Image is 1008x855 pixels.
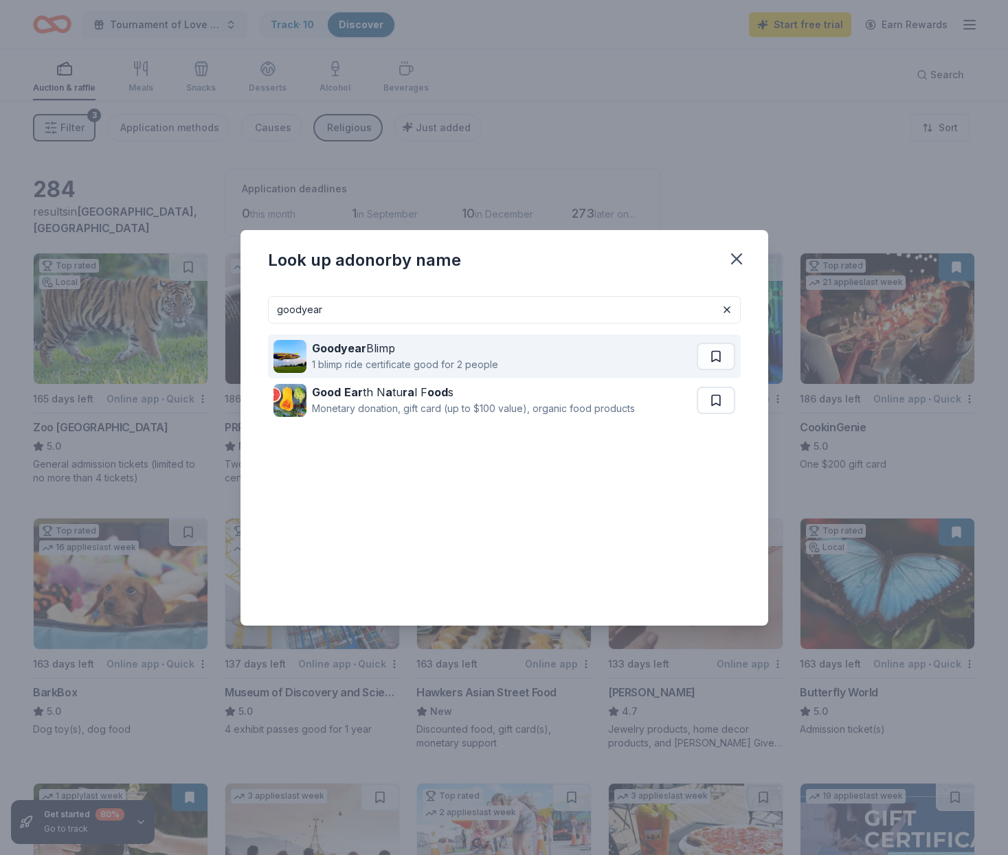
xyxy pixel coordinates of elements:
[312,340,498,356] div: Blimp
[385,385,392,399] strong: a
[268,296,741,323] input: Search
[312,356,498,373] div: 1 blimp ride certificate good for 2 people
[312,341,366,355] strong: Goodyear
[273,384,306,417] img: Image for Good Earth Natural Foods
[344,385,363,399] strong: Ear
[403,385,414,399] strong: ra
[427,385,448,399] strong: ood
[312,385,341,399] strong: Good
[312,400,635,417] div: Monetary donation, gift card (up to $100 value), organic food products
[268,249,461,271] div: Look up a donor by name
[312,384,635,400] div: th N tu l F s
[273,340,306,373] img: Image for Goodyear Blimp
